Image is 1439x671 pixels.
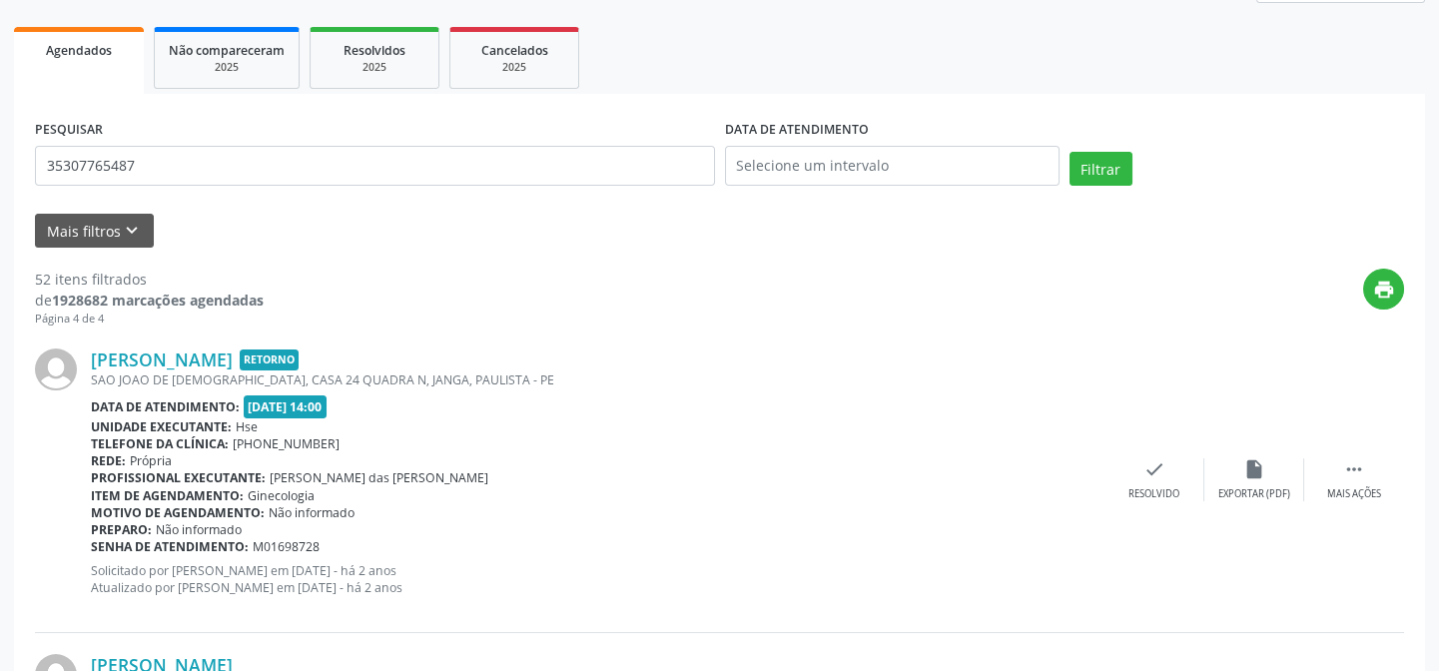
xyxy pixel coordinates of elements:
a: [PERSON_NAME] [91,348,233,370]
span: Retorno [240,349,299,370]
b: Preparo: [91,521,152,538]
b: Senha de atendimento: [91,538,249,555]
img: img [35,348,77,390]
i: keyboard_arrow_down [121,220,143,242]
button: Filtrar [1070,152,1132,186]
b: Unidade executante: [91,418,232,435]
span: M01698728 [253,538,320,555]
span: Cancelados [481,42,548,59]
b: Item de agendamento: [91,487,244,504]
span: Hse [236,418,258,435]
b: Telefone da clínica: [91,435,229,452]
div: Página 4 de 4 [35,311,264,328]
i: insert_drive_file [1243,458,1265,480]
span: Ginecologia [248,487,315,504]
input: Selecione um intervalo [725,146,1060,186]
button: Mais filtroskeyboard_arrow_down [35,214,154,249]
span: [PERSON_NAME] das [PERSON_NAME] [270,469,488,486]
span: Agendados [46,42,112,59]
i:  [1343,458,1365,480]
div: 2025 [325,60,424,75]
span: Não compareceram [169,42,285,59]
span: Não informado [156,521,242,538]
label: DATA DE ATENDIMENTO [725,115,869,146]
input: Nome, código do beneficiário ou CPF [35,146,715,186]
div: Resolvido [1128,487,1179,501]
span: [DATE] 14:00 [244,395,328,418]
div: de [35,290,264,311]
b: Data de atendimento: [91,398,240,415]
label: PESQUISAR [35,115,103,146]
div: 2025 [169,60,285,75]
span: Não informado [269,504,355,521]
div: SAO JOAO DE [DEMOGRAPHIC_DATA], CASA 24 QUADRA N, JANGA, PAULISTA - PE [91,371,1104,388]
b: Rede: [91,452,126,469]
i: print [1373,279,1395,301]
button: print [1363,269,1404,310]
span: Própria [130,452,172,469]
p: Solicitado por [PERSON_NAME] em [DATE] - há 2 anos Atualizado por [PERSON_NAME] em [DATE] - há 2 ... [91,562,1104,596]
span: Resolvidos [344,42,405,59]
b: Motivo de agendamento: [91,504,265,521]
i: check [1143,458,1165,480]
div: 2025 [464,60,564,75]
div: Exportar (PDF) [1218,487,1290,501]
div: Mais ações [1327,487,1381,501]
div: 52 itens filtrados [35,269,264,290]
span: [PHONE_NUMBER] [233,435,340,452]
strong: 1928682 marcações agendadas [52,291,264,310]
b: Profissional executante: [91,469,266,486]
